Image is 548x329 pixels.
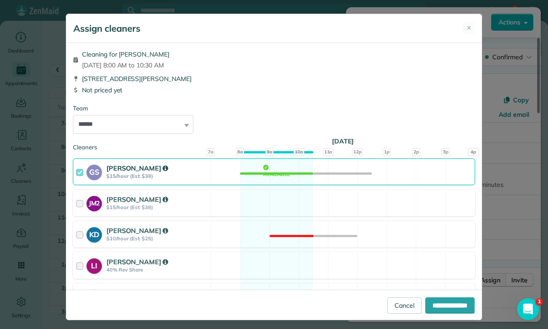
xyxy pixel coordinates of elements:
span: [DATE] 8:00 AM to 10:30 AM [82,61,169,70]
span: Cleaning for [PERSON_NAME] [82,50,169,59]
strong: $10/hour (Est: $25) [106,235,208,242]
div: Cleaners [73,143,475,146]
strong: [PERSON_NAME] [106,164,168,172]
div: Team [73,104,475,113]
strong: [PERSON_NAME] [106,226,168,235]
iframe: Intercom live chat [517,298,539,320]
strong: 40% Rev Share [106,267,208,273]
strong: LI [87,258,102,272]
strong: GS [87,165,102,178]
div: [STREET_ADDRESS][PERSON_NAME] [73,74,475,83]
strong: $15/hour (Est: $38) [106,204,208,210]
h5: Assign cleaners [73,22,140,35]
strong: [PERSON_NAME] [106,289,168,297]
strong: [PERSON_NAME] [106,257,168,266]
span: ✕ [466,24,471,33]
span: 1 [536,298,543,305]
div: Not priced yet [73,86,475,95]
strong: KD [87,227,102,240]
a: Cancel [387,297,422,314]
strong: $15/hour (Est: $38) [106,173,208,179]
strong: [PERSON_NAME] [106,195,168,204]
strong: JM2 [87,196,102,208]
